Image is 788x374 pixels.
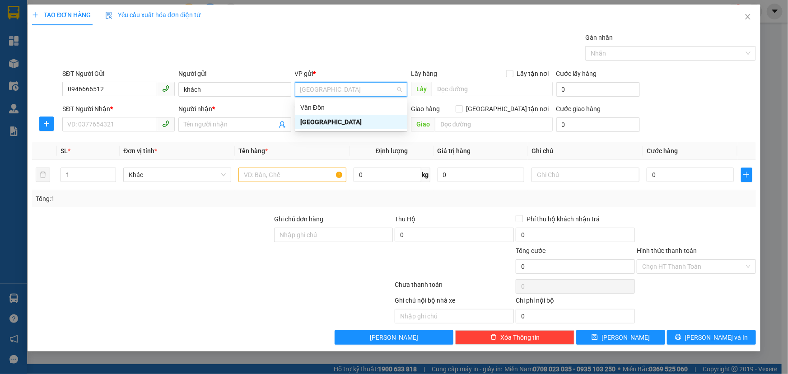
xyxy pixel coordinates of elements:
div: Hà Nội [295,115,407,129]
span: Lấy tận nơi [513,69,553,79]
span: phone [162,120,169,127]
div: VP gửi [295,69,407,79]
div: Chi phí nội bộ [516,295,635,309]
div: Tổng: 1 [36,194,304,204]
span: printer [675,334,681,341]
div: Chưa thanh toán [394,280,515,295]
div: SĐT Người Nhận [62,104,175,114]
button: delete [36,168,50,182]
span: save [592,334,598,341]
span: Tên hàng [238,147,268,154]
span: [PERSON_NAME] [601,332,650,342]
input: Cước lấy hàng [556,82,640,97]
span: Giao [411,117,435,131]
span: SL [61,147,68,154]
div: Người nhận [178,104,291,114]
span: Hà Nội [300,83,402,96]
input: 0 [438,168,525,182]
span: Lấy [411,82,432,96]
span: close [744,13,751,20]
span: Giao hàng [411,105,440,112]
span: Đơn vị tính [123,147,157,154]
button: deleteXóa Thông tin [455,330,574,345]
button: save[PERSON_NAME] [576,330,665,345]
div: Vân Đồn [295,100,407,115]
span: Thu Hộ [395,215,415,223]
span: Định lượng [376,147,408,154]
button: [PERSON_NAME] [335,330,454,345]
label: Gán nhãn [585,34,613,41]
div: Vân Đồn [300,103,402,112]
span: plus [32,12,38,18]
span: Lấy hàng [411,70,437,77]
span: Phí thu hộ khách nhận trả [523,214,603,224]
th: Ghi chú [528,142,643,160]
span: Yêu cầu xuất hóa đơn điện tử [105,11,200,19]
input: Ghi chú đơn hàng [274,228,393,242]
input: Dọc đường [435,117,553,131]
label: Cước giao hàng [556,105,601,112]
span: [GEOGRAPHIC_DATA] tận nơi [463,104,553,114]
span: phone [162,85,169,92]
span: Khác [129,168,226,182]
input: Cước giao hàng [556,117,640,132]
span: [PERSON_NAME] và In [685,332,748,342]
label: Hình thức thanh toán [637,247,697,254]
span: delete [490,334,497,341]
span: user-add [279,121,286,128]
button: printer[PERSON_NAME] và In [667,330,756,345]
input: VD: Bàn, Ghế [238,168,346,182]
span: Tổng cước [516,247,546,254]
span: plus [40,120,53,127]
button: plus [741,168,752,182]
input: Nhập ghi chú [395,309,514,323]
button: plus [39,117,54,131]
div: SĐT Người Gửi [62,69,175,79]
img: icon [105,12,112,19]
span: Xóa Thông tin [500,332,540,342]
div: Người gửi [178,69,291,79]
div: Ghi chú nội bộ nhà xe [395,295,514,309]
input: Dọc đường [432,82,553,96]
button: Close [735,5,760,30]
label: Cước lấy hàng [556,70,597,77]
input: Ghi Chú [532,168,639,182]
span: plus [741,171,752,178]
span: Giá trị hàng [438,147,471,154]
span: [PERSON_NAME] [370,332,418,342]
div: [GEOGRAPHIC_DATA] [300,117,402,127]
span: TẠO ĐƠN HÀNG [32,11,91,19]
label: Ghi chú đơn hàng [274,215,324,223]
span: Cước hàng [647,147,678,154]
span: kg [421,168,430,182]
